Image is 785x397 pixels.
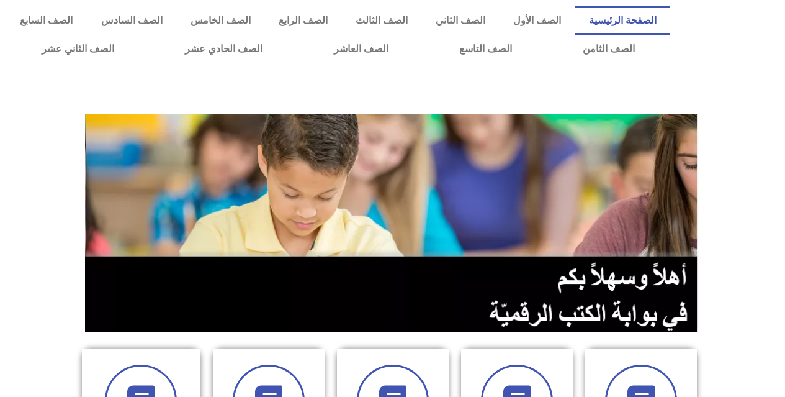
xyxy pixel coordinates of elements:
[264,6,341,35] a: الصف الرابع
[575,6,670,35] a: الصفحة الرئيسية
[298,35,424,63] a: الصف العاشر
[421,6,499,35] a: الصف الثاني
[6,35,150,63] a: الصف الثاني عشر
[150,35,298,63] a: الصف الحادي عشر
[341,6,421,35] a: الصف الثالث
[547,35,670,63] a: الصف الثامن
[6,6,87,35] a: الصف السابع
[87,6,176,35] a: الصف السادس
[176,6,264,35] a: الصف الخامس
[424,35,547,63] a: الصف التاسع
[499,6,575,35] a: الصف الأول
